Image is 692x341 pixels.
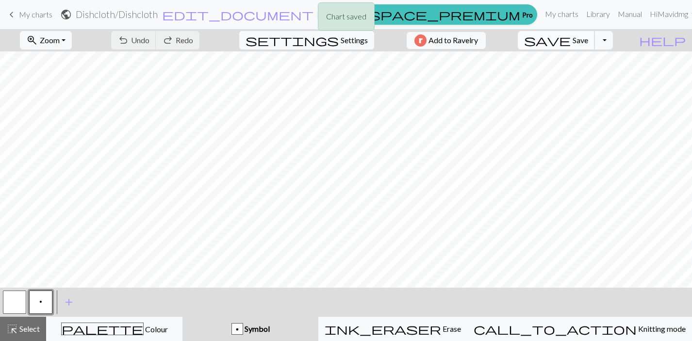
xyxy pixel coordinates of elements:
[246,34,339,46] i: Settings
[18,324,40,333] span: Select
[46,317,182,341] button: Colour
[144,325,168,334] span: Colour
[318,317,467,341] button: Erase
[326,11,366,22] p: Chart saved
[26,33,38,47] span: zoom_in
[20,31,72,49] button: Zoom
[407,32,486,49] button: Add to Ravelry
[573,35,588,45] span: Save
[428,34,478,47] span: Add to Ravelry
[246,33,339,47] span: settings
[518,31,595,49] button: Save
[63,295,75,309] span: add
[40,35,60,45] span: Zoom
[414,34,427,47] img: Ravelry
[29,291,52,314] button: p
[182,317,318,341] button: p Symbol
[6,322,18,336] span: highlight_alt
[62,322,143,336] span: palette
[637,324,686,333] span: Knitting mode
[474,322,637,336] span: call_to_action
[325,322,441,336] span: ink_eraser
[39,298,42,306] span: Purl
[467,317,692,341] button: Knitting mode
[639,33,686,47] span: help
[441,324,461,333] span: Erase
[232,324,243,335] div: p
[524,33,571,47] span: save
[341,34,368,46] span: Settings
[243,324,270,333] span: Symbol
[239,31,374,49] button: SettingsSettings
